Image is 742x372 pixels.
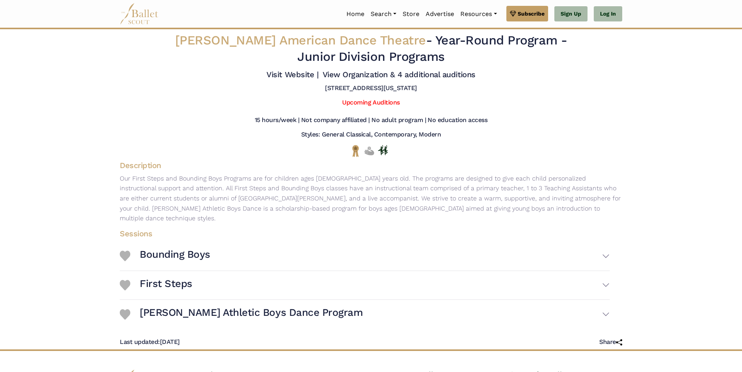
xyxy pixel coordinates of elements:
[301,116,370,124] h5: Not company affiliated |
[422,6,457,22] a: Advertise
[378,145,388,155] img: In Person
[114,229,616,239] h4: Sessions
[255,116,300,124] h5: 15 hours/week |
[140,277,192,291] h3: First Steps
[120,338,160,345] span: Last updated:
[120,280,130,291] img: Heart
[140,274,610,297] button: First Steps
[120,251,130,261] img: Heart
[301,131,441,139] h5: Styles: General Classical, Contemporary, Modern
[120,338,180,346] h5: [DATE]
[120,309,130,320] img: Heart
[399,6,422,22] a: Store
[435,33,567,48] span: Year-Round Program -
[554,6,588,22] a: Sign Up
[175,33,426,48] span: [PERSON_NAME] American Dance Theatre
[114,160,628,170] h4: Description
[114,174,628,223] p: Our First Steps and Bounding Boys Programs are for children ages [DEMOGRAPHIC_DATA] years old. Th...
[163,32,579,65] h2: - Junior Division Programs
[367,6,399,22] a: Search
[325,84,417,92] h5: [STREET_ADDRESS][US_STATE]
[140,306,363,319] h3: [PERSON_NAME] Athletic Boys Dance Program
[266,70,318,79] a: Visit Website |
[506,6,548,21] a: Subscribe
[140,245,610,267] button: Bounding Boys
[518,9,545,18] span: Subscribe
[342,99,399,106] a: Upcoming Auditions
[364,145,374,157] img: No Financial Aid
[510,9,516,18] img: gem.svg
[351,145,360,157] img: National
[428,116,487,124] h5: No education access
[323,70,476,79] a: View Organization & 4 additional auditions
[343,6,367,22] a: Home
[140,303,610,326] button: [PERSON_NAME] Athletic Boys Dance Program
[140,248,210,261] h3: Bounding Boys
[594,6,622,22] a: Log In
[457,6,500,22] a: Resources
[599,338,622,346] h5: Share
[371,116,426,124] h5: No adult program |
